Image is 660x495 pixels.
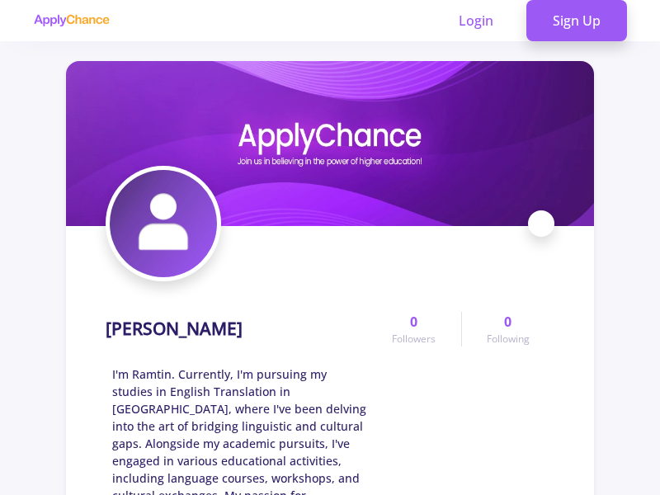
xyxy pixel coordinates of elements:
a: 0Following [461,312,554,346]
span: 0 [504,312,511,332]
a: 0Followers [367,312,460,346]
h1: [PERSON_NAME] [106,318,243,339]
img: applychance logo text only [33,14,110,27]
img: Ramtin Salehi Javid cover image [66,61,594,226]
img: Ramtin Salehi Javid avatar [110,170,217,277]
span: 0 [410,312,417,332]
span: Followers [392,332,436,346]
span: Following [487,332,530,346]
